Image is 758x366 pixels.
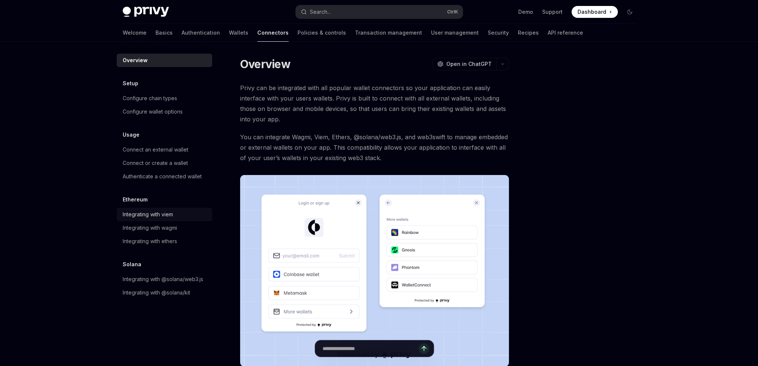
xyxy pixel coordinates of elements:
[446,60,492,68] span: Open in ChatGPT
[117,105,212,118] a: Configure wallet options
[123,130,139,139] h5: Usage
[117,143,212,156] a: Connect an external wallet
[123,145,188,154] div: Connect an external wallet
[431,24,479,42] a: User management
[542,8,563,16] a: Support
[123,79,138,88] h5: Setup
[123,159,188,168] div: Connect or create a wallet
[123,172,202,181] div: Authenticate a connected wallet
[518,8,533,16] a: Demo
[447,9,458,15] span: Ctrl K
[182,24,220,42] a: Authentication
[624,6,636,18] button: Toggle dark mode
[123,275,203,284] div: Integrating with @solana/web3.js
[548,24,583,42] a: API reference
[117,286,212,299] a: Integrating with @solana/kit
[257,24,289,42] a: Connectors
[117,170,212,183] a: Authenticate a connected wallet
[323,340,419,357] input: Ask a question...
[123,237,177,246] div: Integrating with ethers
[123,223,177,232] div: Integrating with wagmi
[419,343,429,354] button: Send message
[298,24,346,42] a: Policies & controls
[123,94,177,103] div: Configure chain types
[123,24,147,42] a: Welcome
[155,24,173,42] a: Basics
[123,210,173,219] div: Integrating with viem
[296,5,463,19] button: Search...CtrlK
[123,260,141,269] h5: Solana
[488,24,509,42] a: Security
[117,273,212,286] a: Integrating with @solana/web3.js
[229,24,248,42] a: Wallets
[240,83,509,124] span: Privy can be integrated with all popular wallet connectors so your application can easily interfa...
[578,8,606,16] span: Dashboard
[355,24,422,42] a: Transaction management
[518,24,539,42] a: Recipes
[117,221,212,235] a: Integrating with wagmi
[240,132,509,163] span: You can integrate Wagmi, Viem, Ethers, @solana/web3.js, and web3swift to manage embedded or exter...
[123,7,169,17] img: dark logo
[117,156,212,170] a: Connect or create a wallet
[123,56,148,65] div: Overview
[123,288,190,297] div: Integrating with @solana/kit
[123,195,148,204] h5: Ethereum
[117,235,212,248] a: Integrating with ethers
[117,208,212,221] a: Integrating with viem
[117,54,212,67] a: Overview
[123,107,183,116] div: Configure wallet options
[240,57,290,71] h1: Overview
[117,92,212,105] a: Configure chain types
[310,7,331,16] div: Search...
[433,58,496,70] button: Open in ChatGPT
[572,6,618,18] a: Dashboard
